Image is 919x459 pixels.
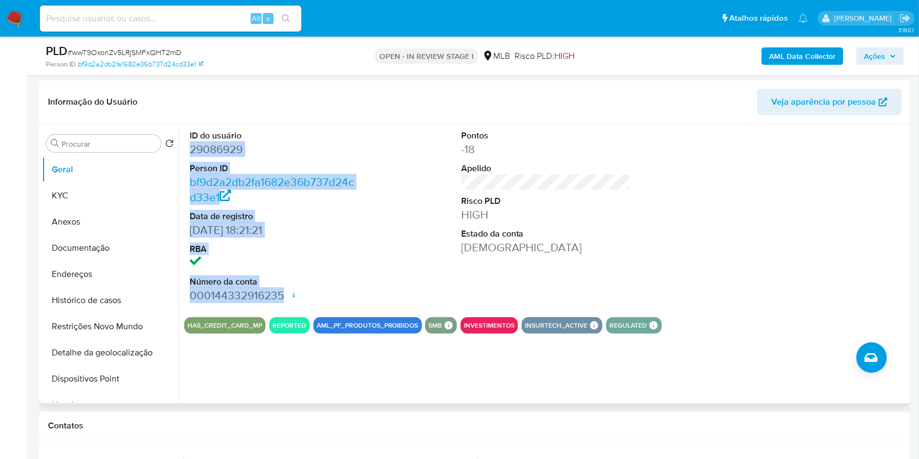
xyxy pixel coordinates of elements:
[799,14,808,23] a: Notificações
[165,139,174,151] button: Retornar ao pedido padrão
[190,288,360,303] dd: 000144332916235
[757,89,902,115] button: Veja aparência por pessoa
[761,47,843,65] button: AML Data Collector
[46,42,68,59] b: PLD
[461,207,631,222] dd: HIGH
[48,420,902,431] h1: Contatos
[267,13,270,23] span: s
[42,235,178,261] button: Documentação
[482,50,510,62] div: MLB
[42,183,178,209] button: KYC
[42,392,178,418] button: Lista Interna
[252,13,261,23] span: Alt
[42,209,178,235] button: Anexos
[461,195,631,207] dt: Risco PLD
[864,47,885,65] span: Ações
[190,243,360,255] dt: RBA
[899,13,911,24] a: Sair
[42,261,178,287] button: Endereços
[461,240,631,255] dd: [DEMOGRAPHIC_DATA]
[461,228,631,240] dt: Estado da conta
[771,89,876,115] span: Veja aparência por pessoa
[898,26,914,34] span: 3.160.1
[515,50,575,62] span: Risco PLD:
[42,313,178,340] button: Restrições Novo Mundo
[42,340,178,366] button: Detalhe da geolocalização
[51,139,59,148] button: Procurar
[461,142,631,157] dd: -18
[554,50,575,62] span: HIGH
[190,174,354,205] a: bf9d2a2db2fa1682e36b737d24cd33e1
[42,366,178,392] button: Dispositivos Point
[42,156,178,183] button: Geral
[190,222,360,238] dd: [DATE] 18:21:21
[461,162,631,174] dt: Apelido
[68,47,182,58] span: # wwT9OxonZv5LRjSMFxQHT2mD
[834,13,896,23] p: lucas.barboza@mercadolivre.com
[729,13,788,24] span: Atalhos rápidos
[62,139,156,149] input: Procurar
[275,11,297,26] button: search-icon
[190,162,360,174] dt: Person ID
[190,210,360,222] dt: Data de registro
[40,11,301,26] input: Pesquise usuários ou casos...
[42,287,178,313] button: Histórico de casos
[190,142,360,157] dd: 29086929
[769,47,836,65] b: AML Data Collector
[190,276,360,288] dt: Número da conta
[78,59,203,69] a: bf9d2a2db2fa1682e36b737d24cd33e1
[856,47,904,65] button: Ações
[461,130,631,142] dt: Pontos
[48,96,137,107] h1: Informação do Usuário
[375,49,478,64] p: OPEN - IN REVIEW STAGE I
[46,59,76,69] b: Person ID
[190,130,360,142] dt: ID do usuário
